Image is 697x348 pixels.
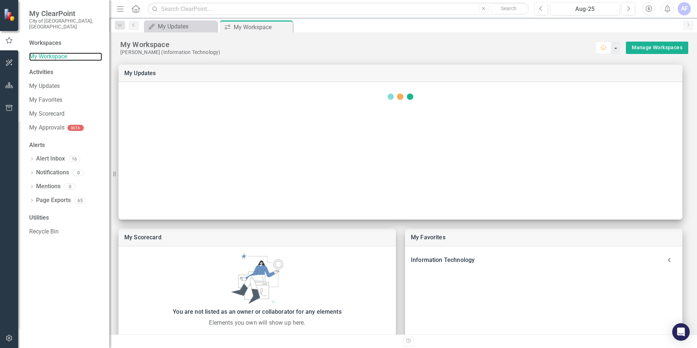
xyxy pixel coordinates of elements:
[73,170,84,176] div: 0
[550,2,620,15] button: Aug-25
[234,23,291,32] div: My Workspace
[29,53,102,61] a: My Workspace
[553,5,617,13] div: Aug-25
[29,141,102,150] div: Alerts
[672,323,690,341] div: Open Intercom Messenger
[29,39,61,47] div: Workspaces
[626,42,688,54] div: split button
[29,110,102,118] a: My Scorecard
[29,228,102,236] a: Recycle Bin
[4,8,17,21] img: ClearPoint Strategy
[491,4,527,14] button: Search
[122,307,392,317] div: You are not listed as an owner or collaborator for any elements
[148,3,529,15] input: Search ClearPoint...
[29,18,102,30] small: City of [GEOGRAPHIC_DATA], [GEOGRAPHIC_DATA]
[146,22,215,31] a: My Updates
[29,124,65,132] a: My Approvals
[120,49,595,55] div: [PERSON_NAME] (Information Technology)
[36,182,61,191] a: Mentions
[122,318,392,327] div: Elements you own will show up here.
[29,82,102,90] a: My Updates
[678,2,691,15] button: AF
[29,68,102,77] div: Activities
[124,234,161,241] a: My Scorecard
[36,155,65,163] a: Alert Inbox
[501,5,517,11] span: Search
[411,234,445,241] a: My Favorites
[74,197,86,204] div: 65
[405,252,682,268] div: Information Technology
[29,96,102,104] a: My Favorites
[29,214,102,222] div: Utilities
[36,196,71,205] a: Page Exports
[67,125,84,131] div: BETA
[626,42,688,54] button: Manage Workspaces
[69,156,80,162] div: 16
[411,255,662,265] div: Information Technology
[158,22,215,31] div: My Updates
[120,40,595,49] div: My Workspace
[29,9,102,18] span: My ClearPoint
[64,183,76,190] div: 0
[124,70,156,77] a: My Updates
[36,169,69,177] a: Notifications
[632,43,682,52] a: Manage Workspaces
